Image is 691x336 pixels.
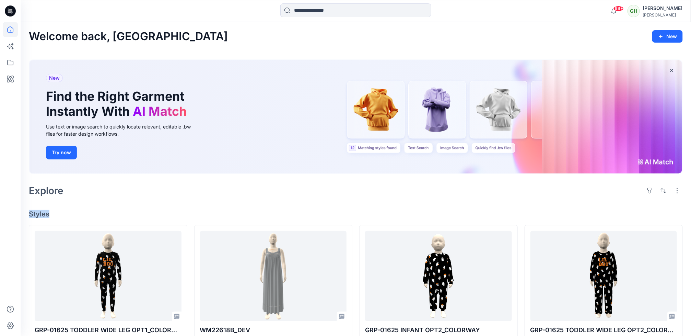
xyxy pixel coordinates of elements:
div: GH [628,5,640,17]
a: WM22618B_DEV [200,231,347,321]
h2: Explore [29,185,63,196]
span: AI Match [133,104,187,119]
div: [PERSON_NAME] [643,12,682,18]
h4: Styles [29,210,683,218]
p: GRP-01625 TODDLER WIDE LEG OPT2_COLORWAY [530,325,677,335]
button: Try now [46,146,77,159]
h2: Welcome back, [GEOGRAPHIC_DATA] [29,30,228,43]
h1: Find the Right Garment Instantly With [46,89,190,119]
p: WM22618B_DEV [200,325,347,335]
div: [PERSON_NAME] [643,4,682,12]
a: GRP-01625 INFANT OPT2_COLORWAY [365,231,512,321]
span: 99+ [613,6,624,11]
a: GRP-01625 TODDLER WIDE LEG OPT2_COLORWAY [530,231,677,321]
span: New [49,74,60,82]
div: Use text or image search to quickly locate relevant, editable .bw files for faster design workflows. [46,123,200,137]
a: GRP-01625 TODDLER WIDE LEG OPT1_COLORWAY [35,231,181,321]
p: GRP-01625 INFANT OPT2_COLORWAY [365,325,512,335]
p: GRP-01625 TODDLER WIDE LEG OPT1_COLORWAY [35,325,181,335]
button: New [652,30,683,43]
